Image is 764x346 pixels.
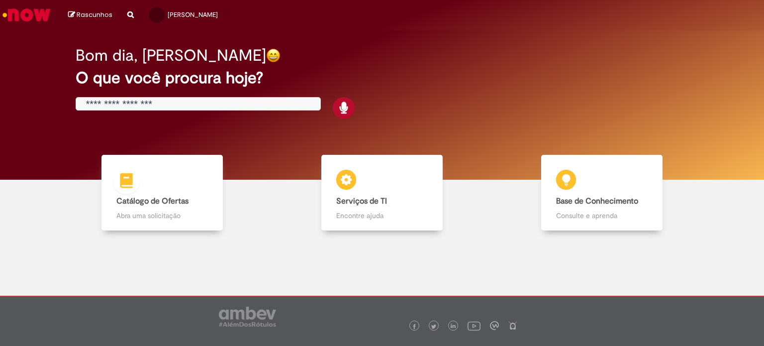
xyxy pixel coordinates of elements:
[492,155,712,231] a: Base de Conhecimento Consulte e aprenda
[219,307,276,327] img: logo_footer_ambev_rotulo_gray.png
[490,321,499,330] img: logo_footer_workplace.png
[76,47,266,64] h2: Bom dia, [PERSON_NAME]
[52,155,272,231] a: Catálogo de Ofertas Abra uma solicitação
[556,211,647,221] p: Consulte e aprenda
[508,321,517,330] img: logo_footer_naosei.png
[336,196,387,206] b: Serviços de TI
[1,5,52,25] img: ServiceNow
[272,155,492,231] a: Serviços de TI Encontre ajuda
[451,324,456,330] img: logo_footer_linkedin.png
[77,10,112,19] span: Rascunhos
[266,48,281,63] img: happy-face.png
[336,211,427,221] p: Encontre ajuda
[68,10,112,20] a: Rascunhos
[468,319,480,332] img: logo_footer_youtube.png
[116,211,207,221] p: Abra uma solicitação
[76,69,689,87] h2: O que você procura hoje?
[116,196,189,206] b: Catálogo de Ofertas
[556,196,638,206] b: Base de Conhecimento
[412,324,417,329] img: logo_footer_facebook.png
[168,10,218,19] span: [PERSON_NAME]
[431,324,436,329] img: logo_footer_twitter.png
